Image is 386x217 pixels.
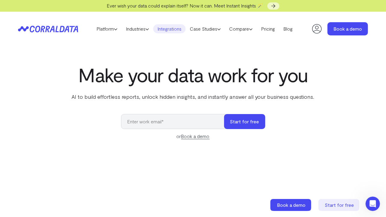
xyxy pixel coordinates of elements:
a: Start for free [318,199,360,211]
a: Integrations [153,24,186,33]
a: Book a demo [270,199,312,211]
input: Enter work email* [121,114,230,129]
a: Book a demo [181,133,210,139]
div: or [121,133,265,140]
p: AI to build effortless reports, unlock hidden insights, and instantly answer all your business qu... [71,93,316,101]
span: Start for free [325,202,354,208]
a: Case Studies [186,24,225,33]
span: Book a demo [277,202,306,208]
a: Pricing [257,24,279,33]
h1: Make your data work for you [71,64,316,86]
button: Start for free [224,114,265,129]
a: Blog [279,24,297,33]
a: Industries [122,24,153,33]
a: Platform [92,24,122,33]
a: Compare [225,24,257,33]
a: Book a demo [327,22,368,35]
span: Ever wish your data could explain itself? Now it can. Meet Instant Insights 🪄 [107,3,263,8]
iframe: Intercom live chat [366,197,380,211]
